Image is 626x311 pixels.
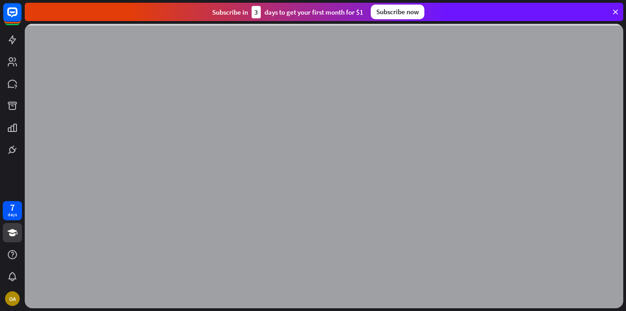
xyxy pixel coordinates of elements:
a: 7 days [3,201,22,220]
div: OA [5,291,20,306]
div: 7 [10,203,15,212]
div: 3 [252,6,261,18]
div: Subscribe now [371,5,424,19]
div: Subscribe in days to get your first month for $1 [212,6,363,18]
div: days [8,212,17,218]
